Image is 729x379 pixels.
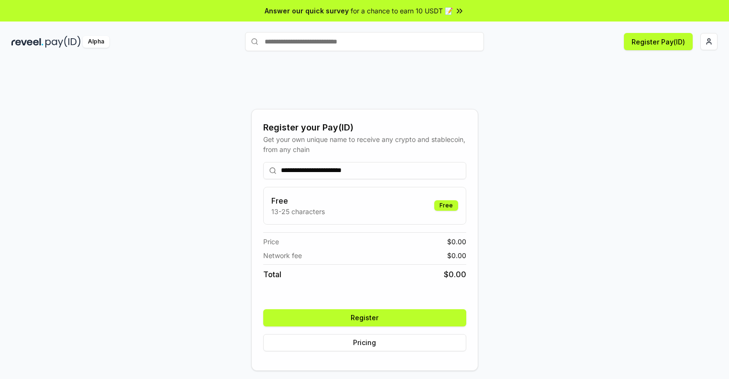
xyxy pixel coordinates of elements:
[434,200,458,211] div: Free
[11,36,43,48] img: reveel_dark
[263,269,281,280] span: Total
[265,6,349,16] span: Answer our quick survey
[271,206,325,217] p: 13-25 characters
[263,334,466,351] button: Pricing
[263,309,466,326] button: Register
[83,36,109,48] div: Alpha
[263,237,279,247] span: Price
[263,250,302,260] span: Network fee
[351,6,453,16] span: for a chance to earn 10 USDT 📝
[444,269,466,280] span: $ 0.00
[447,237,466,247] span: $ 0.00
[624,33,693,50] button: Register Pay(ID)
[263,134,466,154] div: Get your own unique name to receive any crypto and stablecoin, from any chain
[45,36,81,48] img: pay_id
[447,250,466,260] span: $ 0.00
[271,195,325,206] h3: Free
[263,121,466,134] div: Register your Pay(ID)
